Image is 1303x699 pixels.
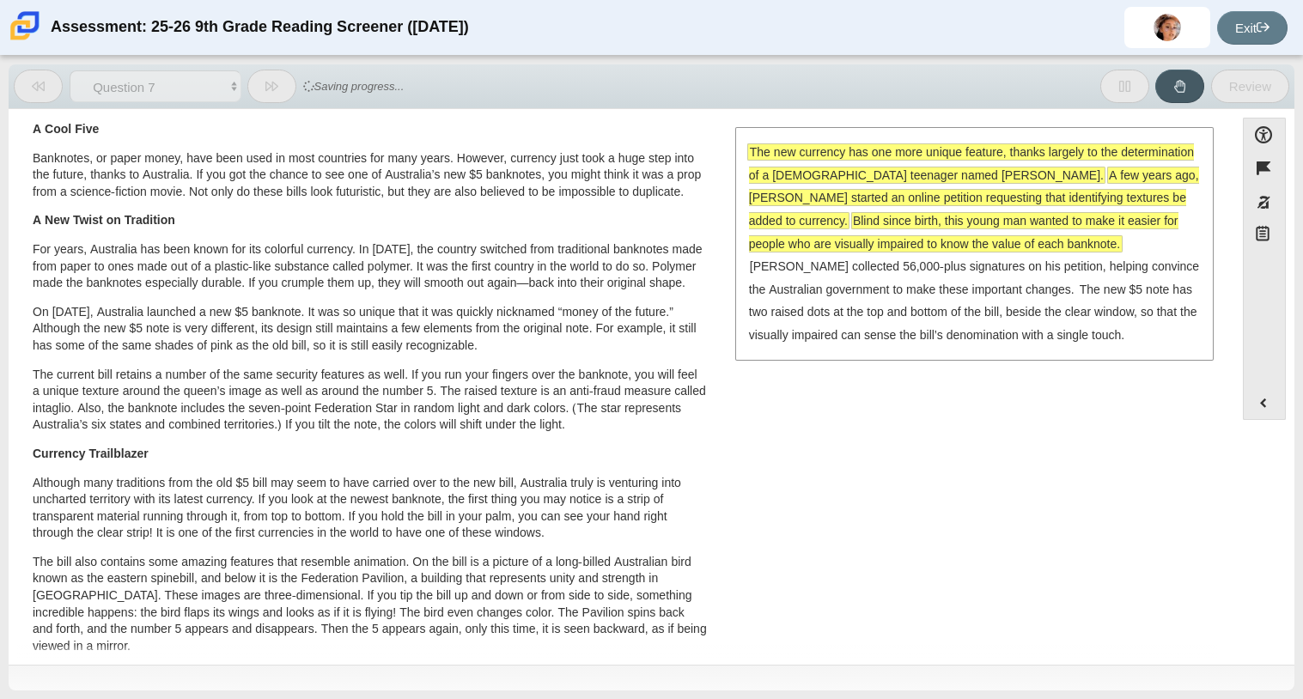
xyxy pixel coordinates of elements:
span: Saving progress... [303,73,405,100]
button: Raise Your Hand [1155,70,1204,103]
button: Open Accessibility Menu [1243,118,1286,151]
span: A few years ago, [PERSON_NAME] started an online petition requesting that identifying textures be... [749,167,1199,228]
span: [PERSON_NAME] collected 56,000-plus signatures on his petition, helping convince the Australian g... [747,258,1199,298]
span: The new currency has one more unique feature, thanks largely to the determination of a [DEMOGRAPH... [749,144,1194,183]
a: Exit [1217,11,1288,45]
button: Toggle response masking [1243,185,1286,219]
b: A Cool Five [33,121,99,137]
p: Banknotes, or paper money, have been used in most countries for many years. However, currency jus... [33,150,707,201]
b: A New Twist on Tradition [33,212,175,228]
a: Carmen School of Science & Technology [7,32,43,46]
div: Assessment: 25-26 9th Grade Reading Screener ([DATE]) [51,7,469,48]
button: Expand menu. Displays the button labels. [1244,386,1285,419]
span: Blind since birth, this young man wanted to make it easier for people who are visually impaired t... [749,213,1178,252]
span: The new currency has one more unique feature, thanks largely to the determination of a [DEMOGRAPH... [747,143,1194,184]
button: Review [1211,70,1289,103]
img: najemo.mohamed.0fseE2 [1154,14,1181,41]
span: Blind since birth, this young man wanted to make it easier for people who are visually impaired t... [749,212,1178,252]
span: The new $5 note has two raised dots at the top and bottom of the bill, beside the clear window, s... [749,282,1197,343]
span: The new $5 note has two raised dots at the top and bottom of the bill, beside the clear window, s... [749,281,1197,343]
button: Notepad [1243,219,1286,254]
img: Carmen School of Science & Technology [7,8,43,44]
p: The bill also contains some amazing features that resemble animation. On the bill is a picture of... [33,554,707,655]
button: Flag item [1243,151,1286,185]
span: [PERSON_NAME] collected 56,000-plus signatures on his petition, helping convince the Australian g... [749,258,1199,297]
p: Although many traditions from the old $5 bill may seem to have carried over to the new bill, Aust... [33,475,707,542]
b: Currency Trailblazer [33,446,149,461]
div: Assessment items [17,118,1226,658]
span: A few years ago, [PERSON_NAME] started an online petition requesting that identifying textures be... [749,167,1199,229]
p: For years, Australia has been known for its colorful currency. In [DATE], the country switched fr... [33,241,707,292]
p: The current bill retains a number of the same security features as well. If you run your fingers ... [33,367,707,434]
p: On [DATE], Australia launched a new $5 banknote. It was so unique that it was quickly nicknamed “... [33,304,707,355]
